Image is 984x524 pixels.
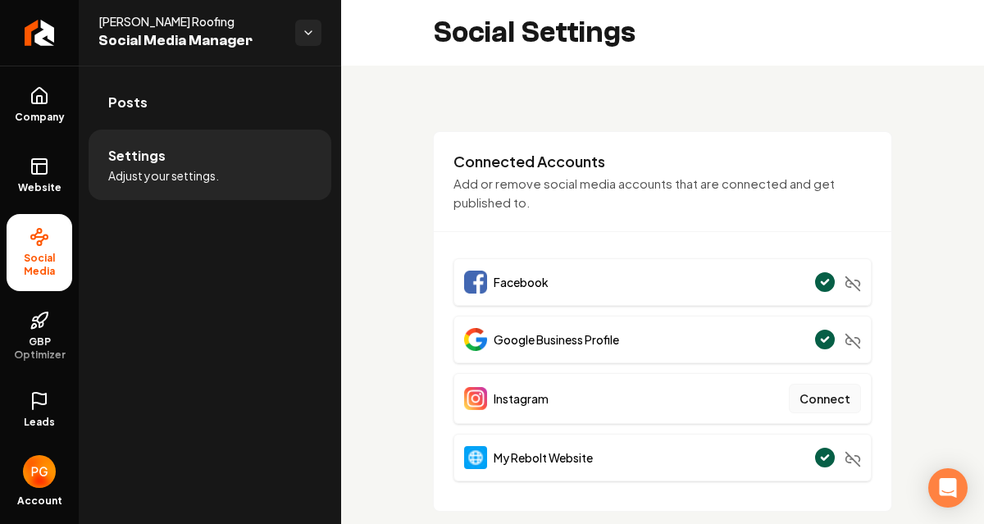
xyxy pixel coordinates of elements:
span: Instagram [494,390,549,407]
h2: Social Settings [433,16,635,49]
div: Open Intercom Messenger [928,468,968,508]
p: Add or remove social media accounts that are connected and get published to. [453,175,872,212]
img: Rebolt Logo [25,20,55,46]
a: GBP Optimizer [7,298,72,375]
img: Facebook [464,271,487,294]
span: GBP Optimizer [7,335,72,362]
span: Account [17,494,62,508]
span: My Rebolt Website [494,449,593,466]
button: Open user button [23,449,56,488]
span: Facebook [494,274,549,290]
a: Leads [7,378,72,442]
span: Company [8,111,71,124]
img: Instagram [464,387,487,410]
span: Settings [108,146,166,166]
span: Social Media [7,252,72,278]
a: Posts [89,76,331,129]
img: Website [464,446,487,469]
button: Connect [789,384,861,413]
span: Leads [24,416,55,429]
h3: Connected Accounts [453,152,872,171]
img: Patrick Griffin [23,455,56,488]
span: Adjust your settings. [108,167,219,184]
a: Website [7,144,72,207]
span: Posts [108,93,148,112]
img: Google [464,328,487,351]
a: Company [7,73,72,137]
span: Google Business Profile [494,331,619,348]
span: [PERSON_NAME] Roofing [98,13,282,30]
span: Social Media Manager [98,30,282,52]
span: Website [11,181,68,194]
